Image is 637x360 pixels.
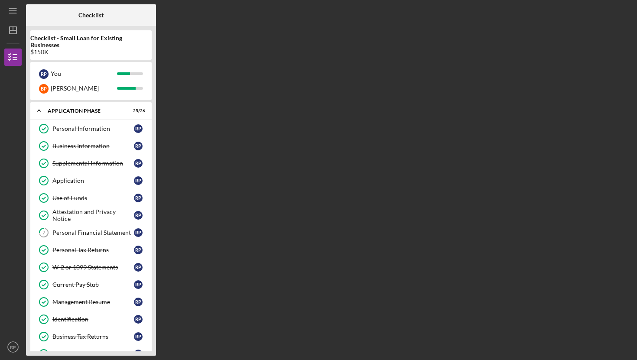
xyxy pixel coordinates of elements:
b: Checklist [78,12,104,19]
div: W-2 or 1099 Statements [52,264,134,271]
b: Checklist - Small Loan for Existing Businesses [30,35,152,49]
a: IdentificationRP [35,311,147,328]
div: You [51,66,117,81]
div: R P [134,228,143,237]
tspan: 7 [42,230,45,236]
div: R P [39,69,49,79]
a: W-2 or 1099 StatementsRP [35,259,147,276]
div: Personal Tax Returns [52,246,134,253]
div: Business Information [52,143,134,149]
a: Business Tax ReturnsRP [35,328,147,345]
div: Personal Information [52,125,134,132]
div: B P [39,84,49,94]
div: R P [134,246,143,254]
a: Personal InformationRP [35,120,147,137]
a: Personal Tax ReturnsRP [35,241,147,259]
a: Management ResumeRP [35,293,147,311]
div: Supplemental Information [52,160,134,167]
div: R P [134,176,143,185]
a: ApplicationRP [35,172,147,189]
div: R P [134,263,143,272]
div: Management Resume [52,298,134,305]
div: Application Phase [48,108,123,114]
div: R P [134,194,143,202]
div: R P [134,350,143,358]
div: [PERSON_NAME] [51,81,117,96]
a: Current Pay StubRP [35,276,147,293]
a: Supplemental InformationRP [35,155,147,172]
div: R P [134,315,143,324]
div: R P [134,280,143,289]
div: $150K [30,49,152,55]
div: R P [134,159,143,168]
div: 25 / 26 [130,108,145,114]
div: R P [134,211,143,220]
div: Personal Financial Statement [52,229,134,236]
div: R P [134,332,143,341]
div: Attestation and Privacy Notice [52,208,134,222]
a: Use of FundsRP [35,189,147,207]
div: Application [52,177,134,184]
div: R P [134,298,143,306]
a: Attestation and Privacy NoticeRP [35,207,147,224]
div: Identification [52,316,134,323]
button: RP [4,338,22,356]
div: R P [134,142,143,150]
text: RP [10,345,16,350]
div: Year to Date Balance Sheet [52,350,134,357]
div: Current Pay Stub [52,281,134,288]
a: Business InformationRP [35,137,147,155]
div: R P [134,124,143,133]
div: Use of Funds [52,195,134,201]
div: Business Tax Returns [52,333,134,340]
a: 7Personal Financial StatementRP [35,224,147,241]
